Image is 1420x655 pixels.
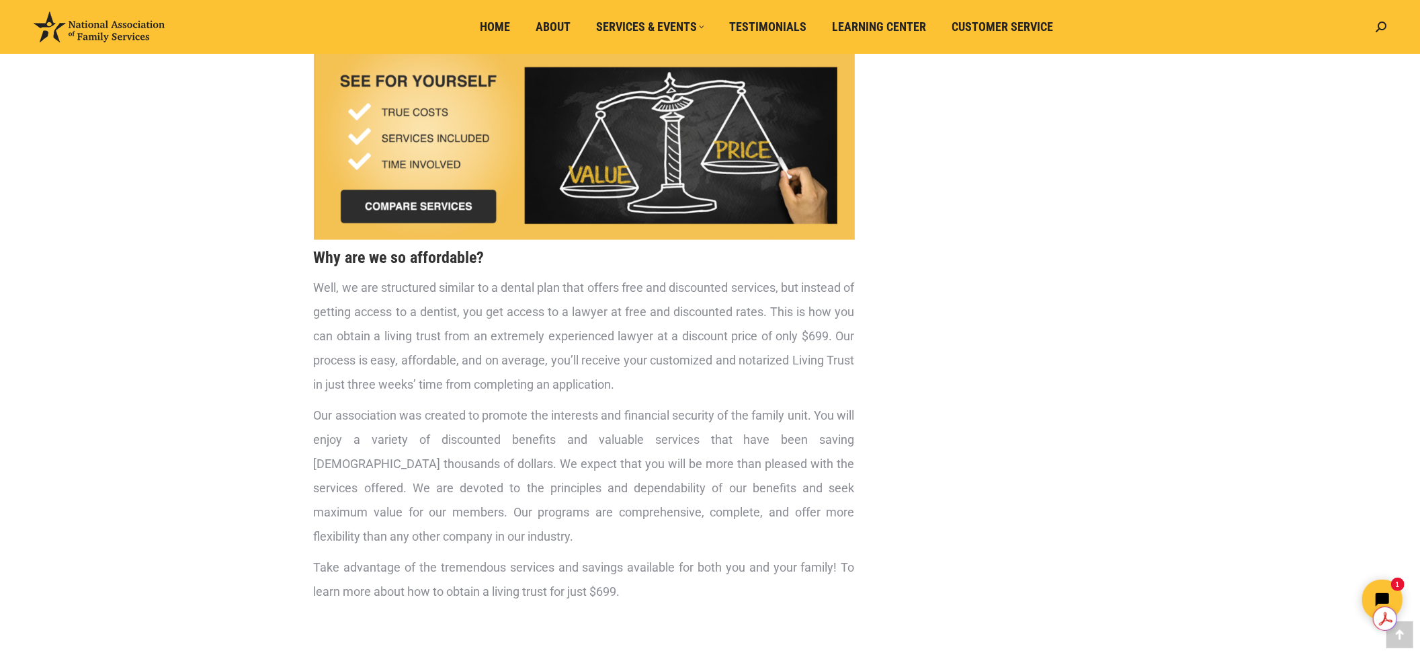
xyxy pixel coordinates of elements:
[952,20,1054,34] span: Customer Service
[481,20,511,34] span: Home
[536,20,571,34] span: About
[314,276,855,397] p: Well, we are structured similar to a dental plan that offers free and discounted services, but in...
[314,26,855,240] img: Living Trust Price and Service Comparison
[471,14,520,40] a: Home
[34,11,165,42] img: National Association of Family Services
[314,556,855,605] p: Take advantage of the tremendous services and savings available for both you and your family! To ...
[823,14,936,40] a: Learning Center
[597,20,704,34] span: Services & Events
[943,14,1063,40] a: Customer Service
[314,247,855,270] h3: Why are we so affordable?
[527,14,581,40] a: About
[1183,568,1414,631] iframe: Tidio Chat
[314,404,855,549] p: Our association was created to promote the interests and financial security of the family unit. Y...
[720,14,817,40] a: Testimonials
[730,20,807,34] span: Testimonials
[833,20,927,34] span: Learning Center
